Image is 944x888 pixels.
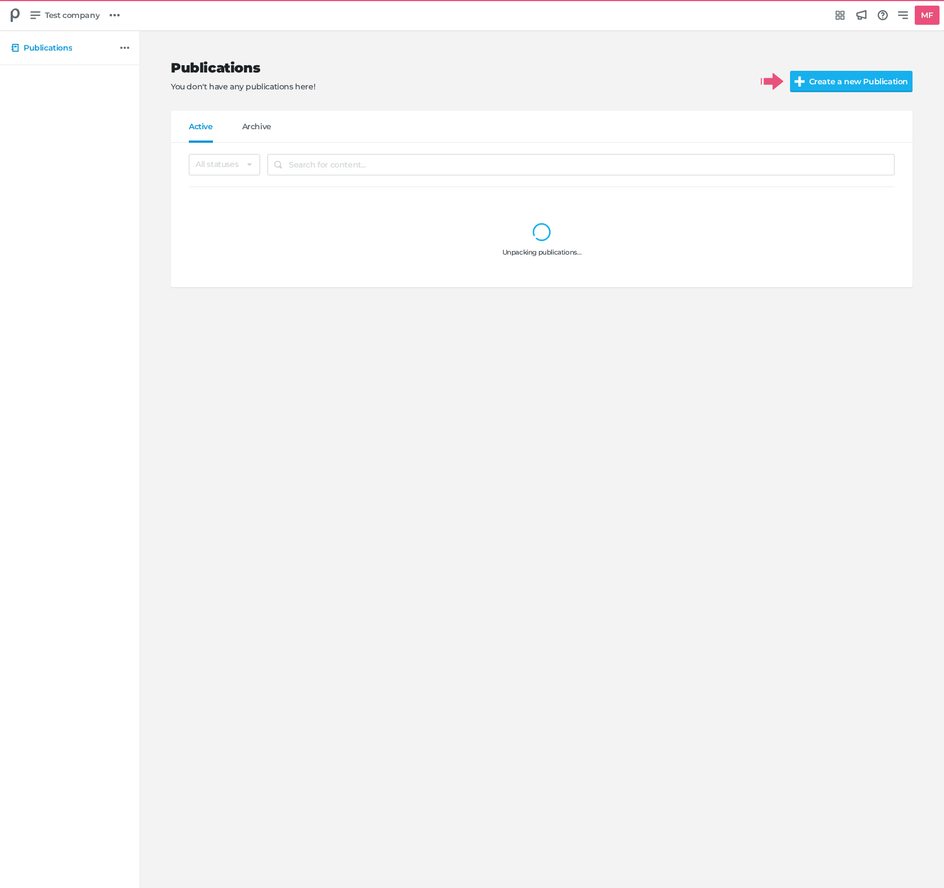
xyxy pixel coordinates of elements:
[207,247,877,257] p: Unpacking publications…
[267,154,895,175] input: Search for content...
[45,9,99,21] span: Test company
[790,71,913,92] label: Create a new Publication
[171,81,743,93] p: You don't have any publications here!
[189,122,213,143] a: Active
[4,4,26,26] div: Test company
[790,71,937,92] input: Create a new Publication
[171,60,743,76] h2: Publications
[830,6,850,25] a: Integrations Hub
[7,38,117,58] a: Publications
[916,6,937,25] h5: MF
[118,41,131,55] a: Additional actions...
[242,122,271,143] a: Archive
[24,43,72,53] h5: Publications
